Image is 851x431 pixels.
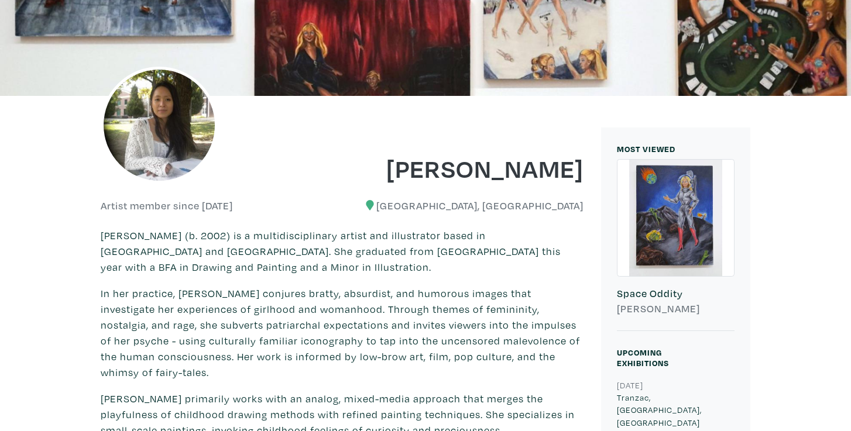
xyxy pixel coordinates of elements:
[351,152,584,184] h1: [PERSON_NAME]
[617,347,669,368] small: Upcoming Exhibitions
[617,159,735,332] a: Space Oddity [PERSON_NAME]
[617,380,643,391] small: [DATE]
[101,199,233,212] h6: Artist member since [DATE]
[101,285,584,380] p: In her practice, [PERSON_NAME] conjures bratty, absurdist, and humorous images that investigate h...
[101,67,218,184] img: phpThumb.php
[101,227,584,275] p: [PERSON_NAME] (b. 2002) is a multidisciplinary artist and illustrator based in [GEOGRAPHIC_DATA] ...
[617,302,735,315] h6: [PERSON_NAME]
[617,287,735,300] h6: Space Oddity
[617,143,675,154] small: MOST VIEWED
[351,199,584,212] h6: [GEOGRAPHIC_DATA], [GEOGRAPHIC_DATA]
